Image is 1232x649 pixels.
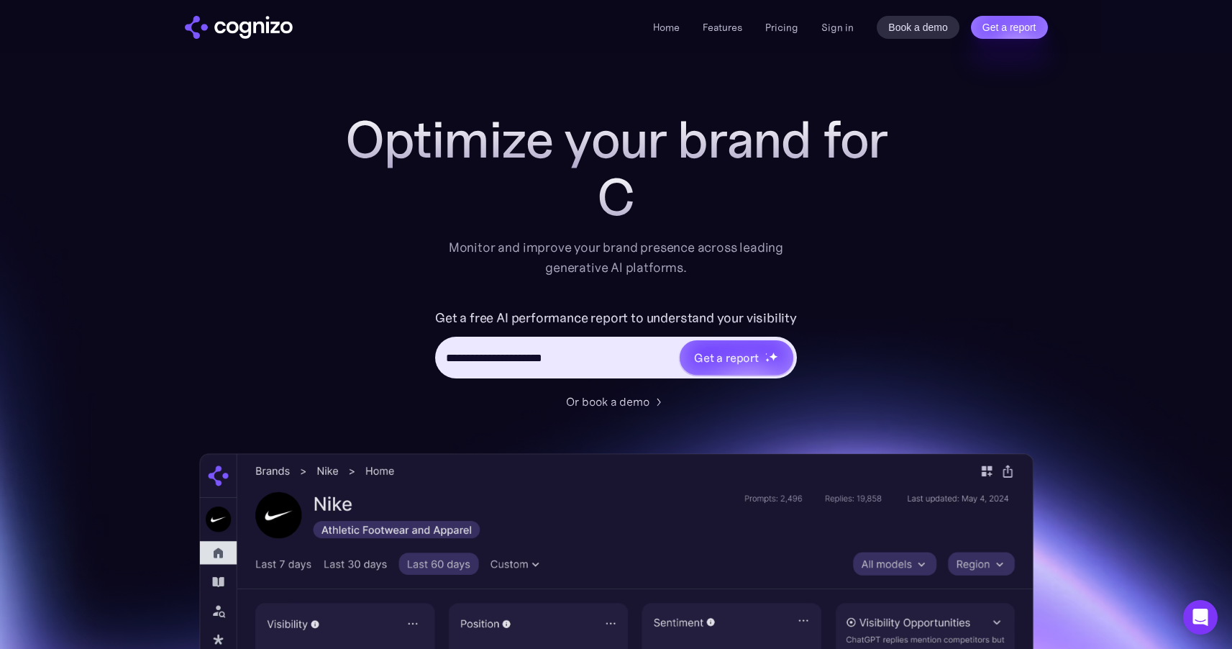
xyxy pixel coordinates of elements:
[703,21,742,34] a: Features
[694,349,759,366] div: Get a report
[435,307,797,386] form: Hero URL Input Form
[653,21,680,34] a: Home
[678,339,795,376] a: Get a reportstarstarstar
[765,353,767,355] img: star
[877,16,959,39] a: Book a demo
[329,111,904,168] h1: Optimize your brand for
[821,19,854,36] a: Sign in
[329,168,904,226] div: C
[765,21,798,34] a: Pricing
[566,393,667,410] a: Or book a demo
[1183,600,1218,635] div: Open Intercom Messenger
[439,237,793,278] div: Monitor and improve your brand presence across leading generative AI platforms.
[185,16,293,39] img: cognizo logo
[769,352,778,361] img: star
[435,307,797,330] label: Get a free AI performance report to understand your visibility
[765,358,770,363] img: star
[566,393,649,410] div: Or book a demo
[971,16,1048,39] a: Get a report
[185,16,293,39] a: home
